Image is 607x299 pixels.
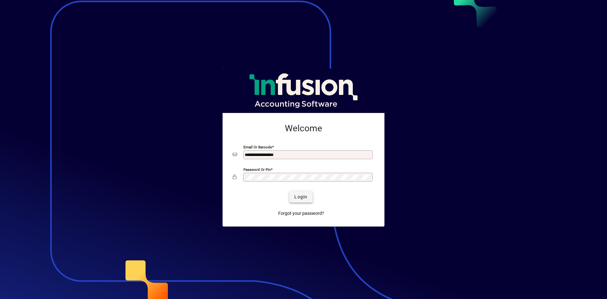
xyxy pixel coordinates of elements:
span: Login [294,194,307,200]
button: Login [289,191,312,202]
span: Forgot your password? [278,210,324,217]
a: Forgot your password? [276,208,327,219]
mat-label: Password or Pin [243,167,271,172]
h2: Welcome [233,123,374,134]
mat-label: Email or Barcode [243,145,272,149]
